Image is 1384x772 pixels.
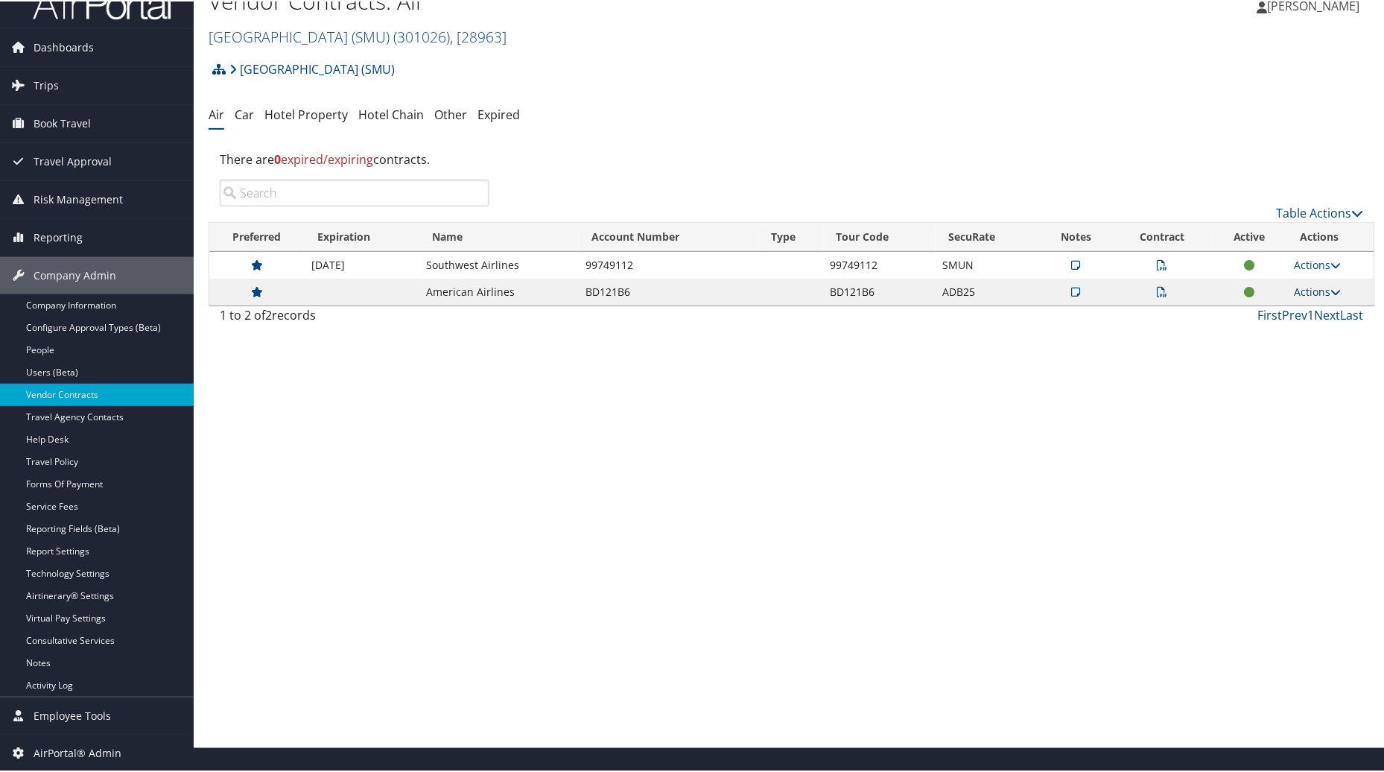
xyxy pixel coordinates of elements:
[393,25,450,45] span: ( 301026 )
[579,221,758,250] th: Account Number: activate to sort column ascending
[1113,221,1213,250] th: Contract: activate to sort column ascending
[274,150,281,166] strong: 0
[434,105,467,121] a: Other
[34,28,94,65] span: Dashboards
[758,221,823,250] th: Type: activate to sort column ascending
[823,250,936,277] td: 99749112
[1277,203,1364,220] a: Table Actions
[450,25,507,45] span: , [ 28963 ]
[304,221,419,250] th: Expiration: activate to sort column descending
[1341,306,1364,322] a: Last
[235,105,254,121] a: Car
[229,53,395,83] a: [GEOGRAPHIC_DATA] (SMU)
[34,696,111,733] span: Employee Tools
[34,180,123,217] span: Risk Management
[209,105,224,121] a: Air
[274,150,373,166] span: expired/expiring
[34,142,112,179] span: Travel Approval
[419,250,578,277] td: Southwest Airlines
[304,250,419,277] td: [DATE]
[1213,221,1287,250] th: Active: activate to sort column ascending
[477,105,520,121] a: Expired
[209,221,304,250] th: Preferred: activate to sort column ascending
[209,138,1375,178] div: There are contracts.
[1287,221,1374,250] th: Actions
[823,277,936,304] td: BD121B6
[220,305,489,330] div: 1 to 2 of records
[358,105,424,121] a: Hotel Chain
[579,250,758,277] td: 99749112
[1295,256,1342,270] a: Actions
[936,221,1040,250] th: SecuRate: activate to sort column ascending
[34,66,59,103] span: Trips
[936,250,1040,277] td: SMUN
[265,306,272,322] span: 2
[1315,306,1341,322] a: Next
[1040,221,1113,250] th: Notes: activate to sort column ascending
[419,221,578,250] th: Name: activate to sort column ascending
[264,105,348,121] a: Hotel Property
[1258,306,1283,322] a: First
[1283,306,1308,322] a: Prev
[936,277,1040,304] td: ADB25
[34,256,116,293] span: Company Admin
[419,277,578,304] td: American Airlines
[1295,283,1342,297] a: Actions
[34,218,83,255] span: Reporting
[1308,306,1315,322] a: 1
[34,104,91,141] span: Book Travel
[220,178,489,205] input: Search
[579,277,758,304] td: BD121B6
[34,734,121,771] span: AirPortal® Admin
[209,25,507,45] a: [GEOGRAPHIC_DATA] (SMU)
[823,221,936,250] th: Tour Code: activate to sort column ascending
